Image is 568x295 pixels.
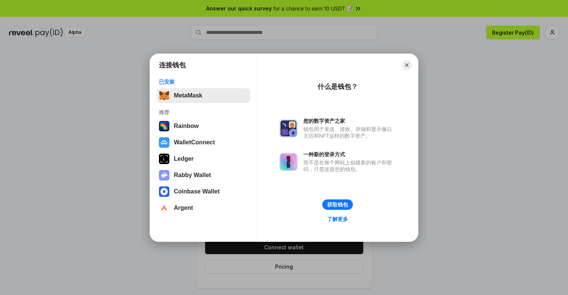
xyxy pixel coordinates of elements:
div: 钱包用于发送、接收、存储和显示像以太坊和NFT这样的数字资产。 [303,126,396,139]
div: 一种新的登录方式 [303,151,396,158]
img: svg+xml,%3Csvg%20width%3D%2228%22%20height%3D%2228%22%20viewBox%3D%220%200%2028%2028%22%20fill%3D... [159,186,169,197]
button: 获取钱包 [322,199,353,210]
div: WalletConnect [174,139,215,146]
button: Rabby Wallet [157,168,250,183]
button: Coinbase Wallet [157,184,250,199]
div: 获取钱包 [327,201,348,208]
div: Coinbase Wallet [174,188,220,195]
img: svg+xml,%3Csvg%20xmlns%3D%22http%3A%2F%2Fwww.w3.org%2F2000%2Fsvg%22%20fill%3D%22none%22%20viewBox... [280,153,297,171]
div: 您的数字资产之家 [303,118,396,124]
div: Argent [174,205,193,211]
img: svg+xml,%3Csvg%20xmlns%3D%22http%3A%2F%2Fwww.w3.org%2F2000%2Fsvg%22%20width%3D%2228%22%20height%3... [159,154,169,164]
button: WalletConnect [157,135,250,150]
div: 了解更多 [327,216,348,222]
h1: 连接钱包 [159,61,186,70]
button: Ledger [157,151,250,166]
div: Rabby Wallet [174,172,211,179]
div: Ledger [174,155,194,162]
button: Close [402,60,412,70]
img: svg+xml,%3Csvg%20fill%3D%22none%22%20height%3D%2233%22%20viewBox%3D%220%200%2035%2033%22%20width%... [159,90,169,101]
div: MetaMask [174,92,202,99]
img: svg+xml,%3Csvg%20width%3D%2228%22%20height%3D%2228%22%20viewBox%3D%220%200%2028%2028%22%20fill%3D... [159,203,169,213]
div: 而不是在每个网站上创建新的账户和密码，只需连接您的钱包。 [303,159,396,173]
div: 推荐 [159,109,248,116]
img: svg+xml,%3Csvg%20xmlns%3D%22http%3A%2F%2Fwww.w3.org%2F2000%2Fsvg%22%20fill%3D%22none%22%20viewBox... [159,170,169,180]
button: MetaMask [157,88,250,103]
img: svg+xml,%3Csvg%20width%3D%2228%22%20height%3D%2228%22%20viewBox%3D%220%200%2028%2028%22%20fill%3D... [159,137,169,148]
img: svg+xml,%3Csvg%20width%3D%22120%22%20height%3D%22120%22%20viewBox%3D%220%200%20120%20120%22%20fil... [159,121,169,131]
div: 已安装 [159,78,248,85]
a: 了解更多 [323,214,352,224]
button: Rainbow [157,119,250,134]
div: Rainbow [174,123,199,129]
button: Argent [157,201,250,215]
div: 什么是钱包？ [317,82,358,91]
img: svg+xml,%3Csvg%20xmlns%3D%22http%3A%2F%2Fwww.w3.org%2F2000%2Fsvg%22%20fill%3D%22none%22%20viewBox... [280,119,297,137]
